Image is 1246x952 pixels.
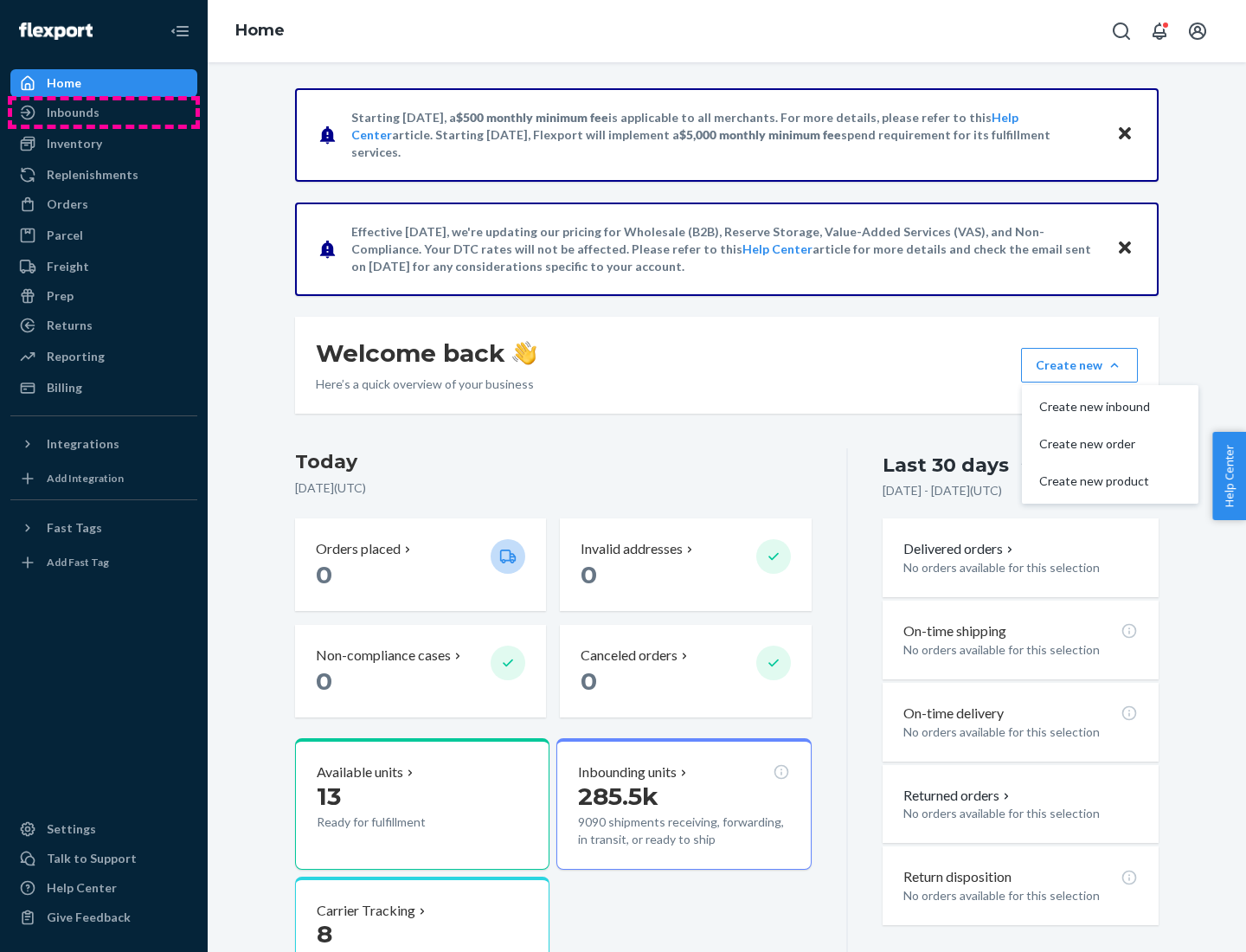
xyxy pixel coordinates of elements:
[10,874,197,902] a: Help Center
[47,820,96,838] div: Settings
[317,919,332,949] span: 8
[581,646,678,666] p: Canceled orders
[10,514,197,542] button: Fast Tags
[903,621,1006,641] p: On-time shipping
[10,343,197,370] a: Reporting
[903,559,1138,576] p: No orders available for this selection
[10,161,197,189] a: Replenishments
[903,724,1138,741] p: No orders available for this selection
[47,317,93,334] div: Returns
[1104,14,1139,48] button: Open Search Box
[1142,14,1177,48] button: Open notifications
[578,762,677,782] p: Inbounding units
[47,74,81,92] div: Home
[295,479,812,497] p: [DATE] ( UTC )
[10,130,197,158] a: Inventory
[47,850,137,867] div: Talk to Support
[10,99,197,126] a: Inbounds
[560,518,811,611] button: Invalid addresses 0
[295,738,549,870] button: Available units13Ready for fulfillment
[1039,438,1150,450] span: Create new order
[10,253,197,280] a: Freight
[556,738,811,870] button: Inbounding units285.5k9090 shipments receiving, forwarding, in transit, or ready to ship
[316,646,451,666] p: Non-compliance cases
[47,104,100,121] div: Inbounds
[1039,475,1150,487] span: Create new product
[10,312,197,339] a: Returns
[47,519,102,537] div: Fast Tags
[903,704,1004,724] p: On-time delivery
[47,435,119,453] div: Integrations
[351,109,1100,161] p: Starting [DATE], a is applicable to all merchants. For more details, please refer to this article...
[295,448,812,476] h3: Today
[222,6,299,56] ol: breadcrumbs
[581,539,683,559] p: Invalid addresses
[10,430,197,458] button: Integrations
[1025,389,1195,426] button: Create new inbound
[351,223,1100,275] p: Effective [DATE], we're updating our pricing for Wholesale (B2B), Reserve Storage, Value-Added Se...
[47,348,105,365] div: Reporting
[47,471,124,486] div: Add Integration
[560,625,811,717] button: Canceled orders 0
[10,815,197,843] a: Settings
[1021,348,1138,383] button: Create newCreate new inboundCreate new orderCreate new product
[316,666,332,696] span: 0
[295,518,546,611] button: Orders placed 0
[316,338,536,369] h1: Welcome back
[512,341,536,365] img: hand-wave emoji
[903,539,1017,559] button: Delivered orders
[47,258,89,275] div: Freight
[317,782,341,811] span: 13
[903,867,1012,887] p: Return disposition
[1180,14,1215,48] button: Open account menu
[19,23,93,40] img: Flexport logo
[163,14,197,48] button: Close Navigation
[10,845,197,872] a: Talk to Support
[903,887,1138,904] p: No orders available for this selection
[10,465,197,492] a: Add Integration
[1114,236,1136,261] button: Close
[295,625,546,717] button: Non-compliance cases 0
[47,879,117,897] div: Help Center
[47,196,88,213] div: Orders
[317,814,477,831] p: Ready for fulfillment
[316,539,401,559] p: Orders placed
[47,909,131,926] div: Give Feedback
[1039,401,1150,413] span: Create new inbound
[1212,432,1246,520] button: Help Center
[47,287,74,305] div: Prep
[578,782,658,811] span: 285.5k
[10,222,197,249] a: Parcel
[317,762,403,782] p: Available units
[10,69,197,97] a: Home
[578,814,789,848] p: 9090 shipments receiving, forwarding, in transit, or ready to ship
[679,127,841,142] span: $5,000 monthly minimum fee
[903,786,1013,806] button: Returned orders
[10,374,197,402] a: Billing
[1025,426,1195,463] button: Create new order
[883,452,1009,479] div: Last 30 days
[47,227,83,244] div: Parcel
[316,376,536,393] p: Here’s a quick overview of your business
[456,110,608,125] span: $500 monthly minimum fee
[1025,463,1195,500] button: Create new product
[10,904,197,931] button: Give Feedback
[235,21,285,40] a: Home
[903,805,1138,822] p: No orders available for this selection
[581,560,597,589] span: 0
[10,282,197,310] a: Prep
[883,482,1002,499] p: [DATE] - [DATE] ( UTC )
[903,641,1138,659] p: No orders available for this selection
[47,379,82,396] div: Billing
[317,901,415,921] p: Carrier Tracking
[47,135,102,152] div: Inventory
[316,560,332,589] span: 0
[1114,122,1136,147] button: Close
[47,555,109,569] div: Add Fast Tag
[581,666,597,696] span: 0
[742,241,812,256] a: Help Center
[47,166,138,183] div: Replenishments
